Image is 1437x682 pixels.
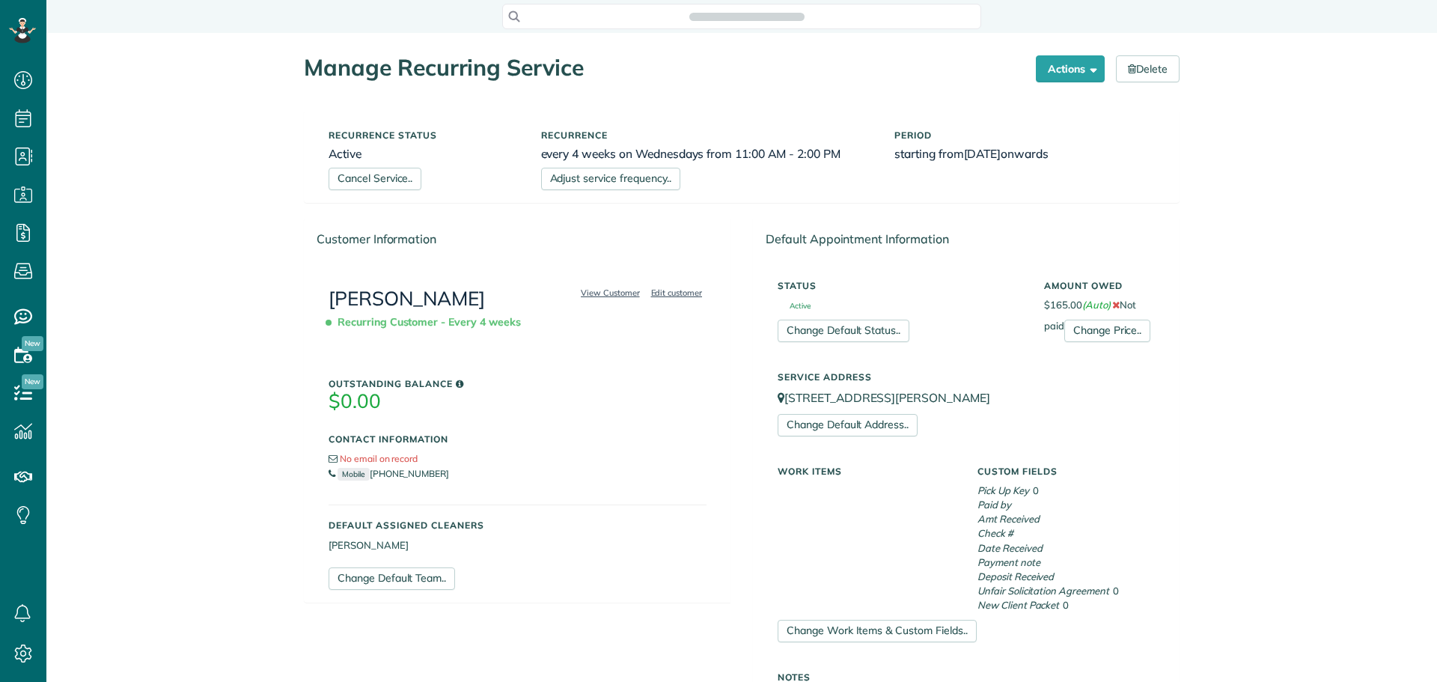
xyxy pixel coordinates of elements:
div: $165.00 Not paid [1033,273,1166,342]
em: Paid by [977,499,1011,511]
span: 0 [1113,585,1119,597]
h5: Default Assigned Cleaners [329,520,707,530]
em: Date Received [977,542,1043,554]
h6: every 4 weeks on Wednesdays from 11:00 AM - 2:00 PM [541,147,873,160]
em: New Client Packet [977,599,1059,611]
h5: Period [894,130,1155,140]
a: Delete [1116,55,1180,82]
h5: Amount Owed [1044,281,1155,290]
h6: starting from onwards [894,147,1155,160]
div: Default Appointment Information [754,219,1179,260]
span: Search ZenMaid… [704,9,789,24]
a: [PERSON_NAME] [329,286,485,311]
span: [DATE] [964,146,1001,161]
div: Customer Information [305,219,730,260]
a: Adjust service frequency.. [541,168,680,190]
em: Check # [977,527,1013,539]
a: Mobile[PHONE_NUMBER] [329,468,449,479]
em: Unfair Solicitation Agreement [977,585,1109,597]
h5: Contact Information [329,434,707,444]
h5: Recurrence [541,130,873,140]
button: Actions [1036,55,1105,82]
h5: Service Address [778,372,1155,382]
em: Amt Received [977,513,1040,525]
a: Edit customer [647,286,707,299]
span: New [22,336,43,351]
span: 0 [1063,599,1069,611]
a: View Customer [576,286,644,299]
p: [STREET_ADDRESS][PERSON_NAME] [778,389,1155,407]
span: New [22,374,43,389]
small: Mobile [338,468,370,481]
span: Recurring Customer - Every 4 weeks [329,309,527,335]
a: Change Default Status.. [778,320,909,342]
h5: Custom Fields [977,466,1155,476]
h5: Recurrence status [329,130,519,140]
em: Deposit Received [977,570,1054,582]
span: Active [778,302,811,310]
em: Payment note [977,556,1040,568]
em: Pick Up Key [977,484,1029,496]
a: Change Default Team.. [329,567,455,590]
h5: Work Items [778,466,955,476]
em: (Auto) [1082,299,1111,311]
span: No email on record [340,453,418,464]
h6: Active [329,147,519,160]
h5: Status [778,281,1022,290]
h5: Notes [778,672,1155,682]
a: Cancel Service.. [329,168,421,190]
a: Change Price.. [1064,320,1150,342]
a: Change Default Address.. [778,414,918,436]
h3: $0.00 [329,391,707,412]
span: 0 [1033,484,1039,496]
h1: Manage Recurring Service [304,55,1025,80]
h5: Outstanding Balance [329,379,707,389]
a: Change Work Items & Custom Fields.. [778,620,977,642]
li: [PERSON_NAME] [329,538,707,552]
